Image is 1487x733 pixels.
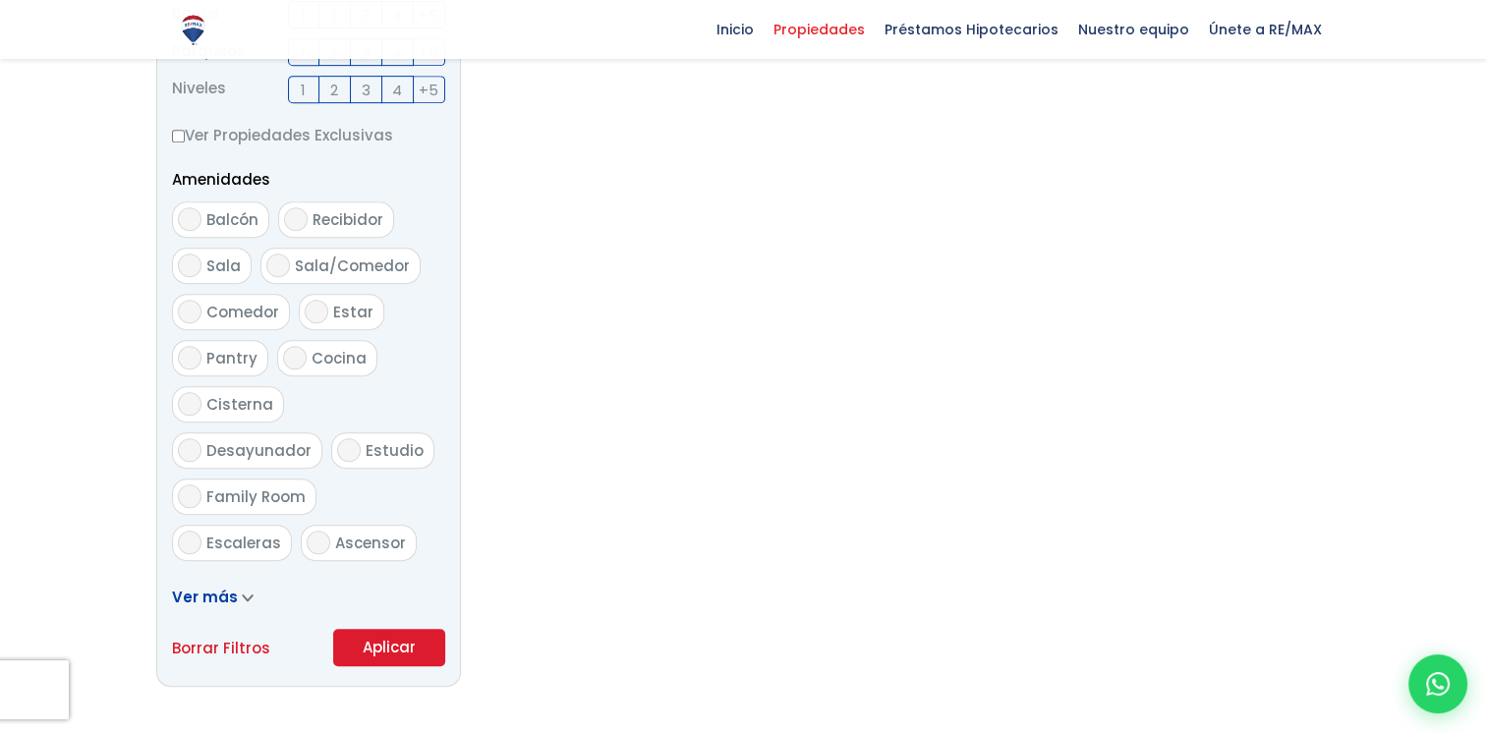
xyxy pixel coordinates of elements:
img: Logo de REMAX [176,13,210,47]
input: Escaleras [178,531,201,554]
input: Comedor [178,300,201,323]
span: 1 [301,78,306,102]
a: Borrar Filtros [172,636,270,660]
span: Propiedades [764,15,875,44]
input: Estar [305,300,328,323]
input: Sala [178,254,201,277]
span: Préstamos Hipotecarios [875,15,1068,44]
input: Estudio [337,438,361,462]
span: Niveles [172,76,226,103]
input: Desayunador [178,438,201,462]
input: Ascensor [307,531,330,554]
input: Recibidor [284,207,308,231]
span: Sala [206,255,241,276]
span: Pantry [206,348,257,368]
span: 2 [330,78,338,102]
input: Family Room [178,484,201,508]
button: Aplicar [333,629,445,666]
span: Balcón [206,209,258,230]
input: Balcón [178,207,201,231]
span: Ascensor [335,533,406,553]
span: Únete a RE/MAX [1199,15,1332,44]
span: 4 [392,78,402,102]
span: Nuestro equipo [1068,15,1199,44]
span: Ver más [172,587,238,607]
span: Cocina [312,348,367,368]
span: Cisterna [206,394,273,415]
input: Pantry [178,346,201,369]
input: Sala/Comedor [266,254,290,277]
span: Escaleras [206,533,281,553]
span: Family Room [206,486,306,507]
input: Cisterna [178,392,201,416]
a: Ver más [172,587,254,607]
label: Ver Propiedades Exclusivas [172,123,445,147]
span: Estudio [366,440,424,461]
span: Comedor [206,302,279,322]
span: Estar [333,302,373,322]
input: Cocina [283,346,307,369]
span: Recibidor [313,209,383,230]
span: Desayunador [206,440,312,461]
span: 3 [362,78,371,102]
span: +5 [419,78,438,102]
span: Sala/Comedor [295,255,410,276]
input: Ver Propiedades Exclusivas [172,130,185,142]
p: Amenidades [172,167,445,192]
span: Inicio [707,15,764,44]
